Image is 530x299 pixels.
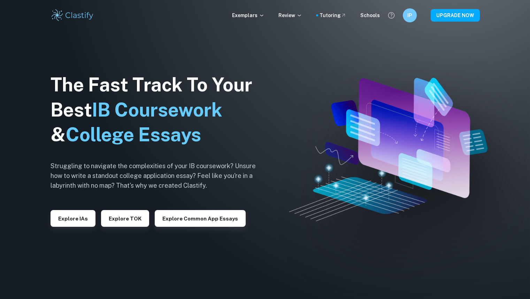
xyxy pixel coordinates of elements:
[101,215,149,222] a: Explore TOK
[278,12,302,19] p: Review
[385,9,397,21] button: Help and Feedback
[51,210,95,227] button: Explore IAs
[92,99,222,121] span: IB Coursework
[51,72,267,148] h1: The Fast Track To Your Best &
[320,12,346,19] a: Tutoring
[51,8,95,22] img: Clastify logo
[403,8,417,22] button: IP
[431,9,480,22] button: UPGRADE NOW
[101,210,149,227] button: Explore TOK
[406,12,414,19] h6: IP
[155,215,246,222] a: Explore Common App essays
[51,161,267,190] h6: Struggling to navigate the complexities of your IB coursework? Unsure how to write a standout col...
[66,124,201,145] span: College Essays
[360,12,380,19] a: Schools
[289,78,487,221] img: Clastify hero
[155,210,246,227] button: Explore Common App essays
[232,12,264,19] p: Exemplars
[51,215,95,222] a: Explore IAs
